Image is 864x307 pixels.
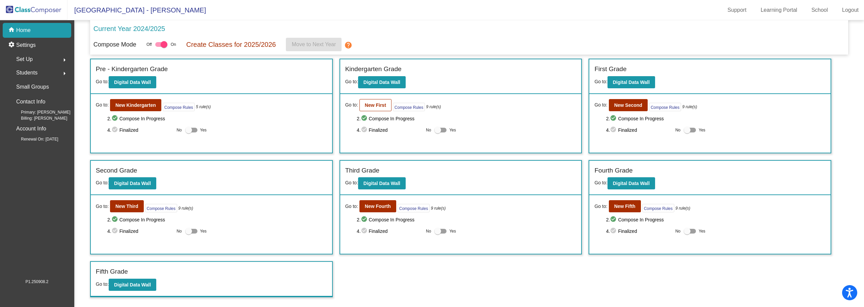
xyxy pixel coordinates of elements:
span: No [675,127,680,133]
mat-icon: check_circle [610,227,618,235]
b: Digital Data Wall [613,181,650,186]
span: Go to: [96,180,109,185]
span: Go to: [594,79,607,84]
p: Home [16,26,31,34]
button: Compose Rules [163,103,195,111]
mat-icon: settings [8,41,16,49]
span: No [177,127,182,133]
p: Small Groups [16,82,49,92]
button: Compose Rules [145,204,177,212]
b: New Second [614,102,642,108]
span: On [171,41,176,48]
a: Learning Portal [755,5,803,16]
label: Fifth Grade [96,267,128,277]
span: 2. Compose In Progress [107,216,327,224]
mat-icon: check_circle [610,126,618,134]
span: No [426,228,431,234]
span: No [675,228,680,234]
mat-icon: check_circle [111,216,119,224]
span: 2. Compose In Progress [606,216,826,224]
span: 2. Compose In Progress [357,115,576,123]
span: 2. Compose In Progress [357,216,576,224]
mat-icon: arrow_right [60,69,69,78]
button: Digital Data Wall [109,76,156,88]
span: Go to: [96,101,109,109]
span: Go to: [345,203,358,210]
span: Go to: [345,101,358,109]
mat-icon: check_circle [361,227,369,235]
b: Digital Data Wall [613,80,650,85]
span: Go to: [96,79,109,84]
span: 2. Compose In Progress [606,115,826,123]
mat-icon: check_circle [361,115,369,123]
b: New Fifth [614,204,636,209]
span: Go to: [345,79,358,84]
mat-icon: check_circle [111,227,119,235]
p: Account Info [16,124,46,133]
button: New Fourth [359,200,396,212]
i: 9 rule(s) [426,104,441,110]
span: Go to: [594,180,607,185]
i: 9 rule(s) [431,205,446,211]
span: 4. Finalized [606,126,672,134]
p: Create Classes for 2025/2026 [186,39,276,50]
a: Logout [837,5,864,16]
span: Go to: [594,101,607,109]
span: Yes [699,227,705,235]
span: Yes [449,126,456,134]
span: No [177,228,182,234]
mat-icon: check_circle [610,115,618,123]
b: New Kindergarten [115,102,156,108]
span: Primary: [PERSON_NAME] [10,109,71,115]
span: 4. Finalized [107,227,173,235]
button: Digital Data Wall [358,76,406,88]
button: Compose Rules [393,103,425,111]
b: New First [365,102,386,108]
span: Go to: [594,203,607,210]
span: Off [146,41,152,48]
b: Digital Data Wall [114,181,151,186]
b: Digital Data Wall [363,181,400,186]
span: 4. Finalized [606,227,672,235]
i: 9 rule(s) [178,205,193,211]
mat-icon: home [8,26,16,34]
b: New Third [115,204,138,209]
i: 9 rule(s) [675,205,690,211]
mat-icon: check_circle [361,216,369,224]
i: 9 rule(s) [682,104,697,110]
button: Digital Data Wall [607,177,655,189]
span: No [426,127,431,133]
label: Fourth Grade [594,166,632,176]
span: Renewal On: [DATE] [10,136,58,142]
button: Digital Data Wall [109,177,156,189]
p: Compose Mode [93,40,136,49]
button: New Kindergarten [110,99,161,111]
span: 4. Finalized [357,126,423,134]
button: Move to Next Year [286,38,342,51]
button: New Fifth [609,200,641,212]
p: Current Year 2024/2025 [93,24,165,34]
p: Contact Info [16,97,45,106]
span: 4. Finalized [107,126,173,134]
span: [GEOGRAPHIC_DATA] - [PERSON_NAME] [67,5,206,16]
span: Yes [200,227,207,235]
label: First Grade [594,64,626,74]
span: Yes [200,126,207,134]
a: School [806,5,833,16]
label: Pre - Kindergarten Grade [96,64,168,74]
span: Set Up [16,55,33,64]
label: Second Grade [96,166,137,176]
b: Digital Data Wall [363,80,400,85]
span: Move to Next Year [292,41,336,47]
mat-icon: check_circle [610,216,618,224]
mat-icon: arrow_right [60,56,69,64]
mat-icon: check_circle [361,126,369,134]
span: Go to: [96,281,109,287]
button: Digital Data Wall [109,279,156,291]
button: New Second [609,99,648,111]
mat-icon: check_circle [111,115,119,123]
span: Billing: [PERSON_NAME] [10,115,67,121]
span: Students [16,68,37,78]
button: New First [359,99,391,111]
mat-icon: check_circle [111,126,119,134]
